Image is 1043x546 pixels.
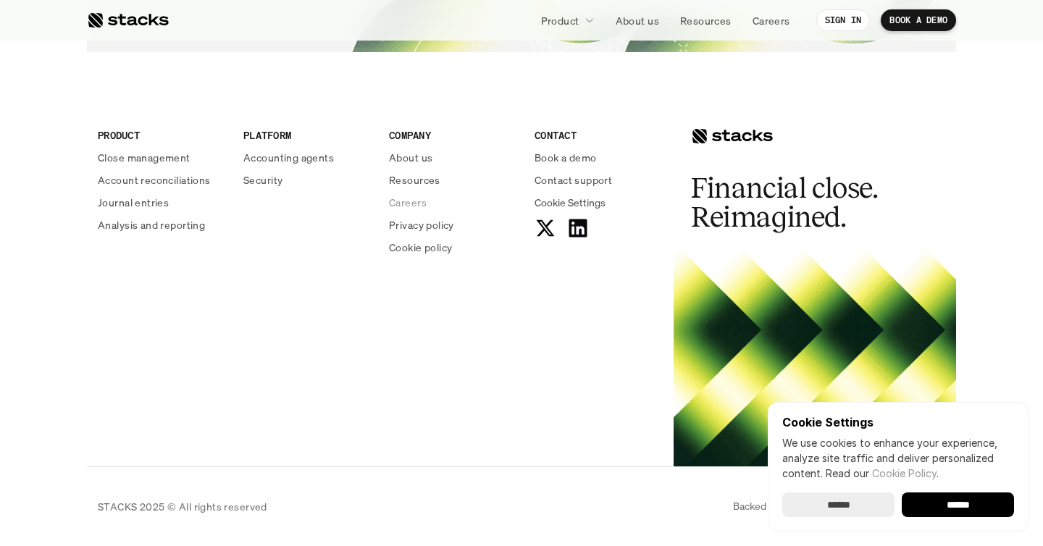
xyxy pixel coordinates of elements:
a: Accounting agents [243,150,372,165]
p: Privacy policy [389,217,454,232]
a: Resources [389,172,517,188]
a: Careers [389,195,517,210]
p: CONTACT [535,127,663,143]
p: SIGN IN [825,15,862,25]
a: Account reconciliations [98,172,226,188]
span: Cookie Settings [535,195,606,210]
p: Resources [680,13,732,28]
p: Security [243,172,282,188]
p: About us [389,150,432,165]
p: Resources [389,172,440,188]
a: Cookie policy [389,240,517,255]
p: Cookie policy [389,240,452,255]
a: About us [389,150,517,165]
a: About us [607,7,668,33]
p: Contact support [535,172,612,188]
a: BOOK A DEMO [881,9,956,31]
h2: Financial close. Reimagined. [691,174,908,232]
a: Close management [98,150,226,165]
a: Journal entries [98,195,226,210]
p: COMPANY [389,127,517,143]
span: Read our . [826,467,939,479]
a: Careers [744,7,799,33]
p: About us [616,13,659,28]
p: Cookie Settings [782,416,1014,428]
p: Account reconciliations [98,172,211,188]
p: STACKS 2025 © All rights reserved [98,499,267,514]
a: Book a demo [535,150,663,165]
a: Analysis and reporting [98,217,226,232]
p: Product [541,13,579,28]
p: Careers [753,13,790,28]
a: SIGN IN [816,9,871,31]
p: Backed by [733,500,779,513]
a: Cookie Policy [872,467,937,479]
p: Book a demo [535,150,597,165]
p: Analysis and reporting [98,217,205,232]
a: Security [243,172,372,188]
a: Contact support [535,172,663,188]
p: BOOK A DEMO [889,15,947,25]
button: Cookie Trigger [535,195,606,210]
p: Close management [98,150,190,165]
p: Journal entries [98,195,169,210]
a: Privacy Policy [171,276,235,286]
p: Accounting agents [243,150,334,165]
p: Careers [389,195,427,210]
p: PLATFORM [243,127,372,143]
p: We use cookies to enhance your experience, analyze site traffic and deliver personalized content. [782,435,1014,481]
a: Privacy policy [389,217,517,232]
a: Resources [671,7,740,33]
p: PRODUCT [98,127,226,143]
